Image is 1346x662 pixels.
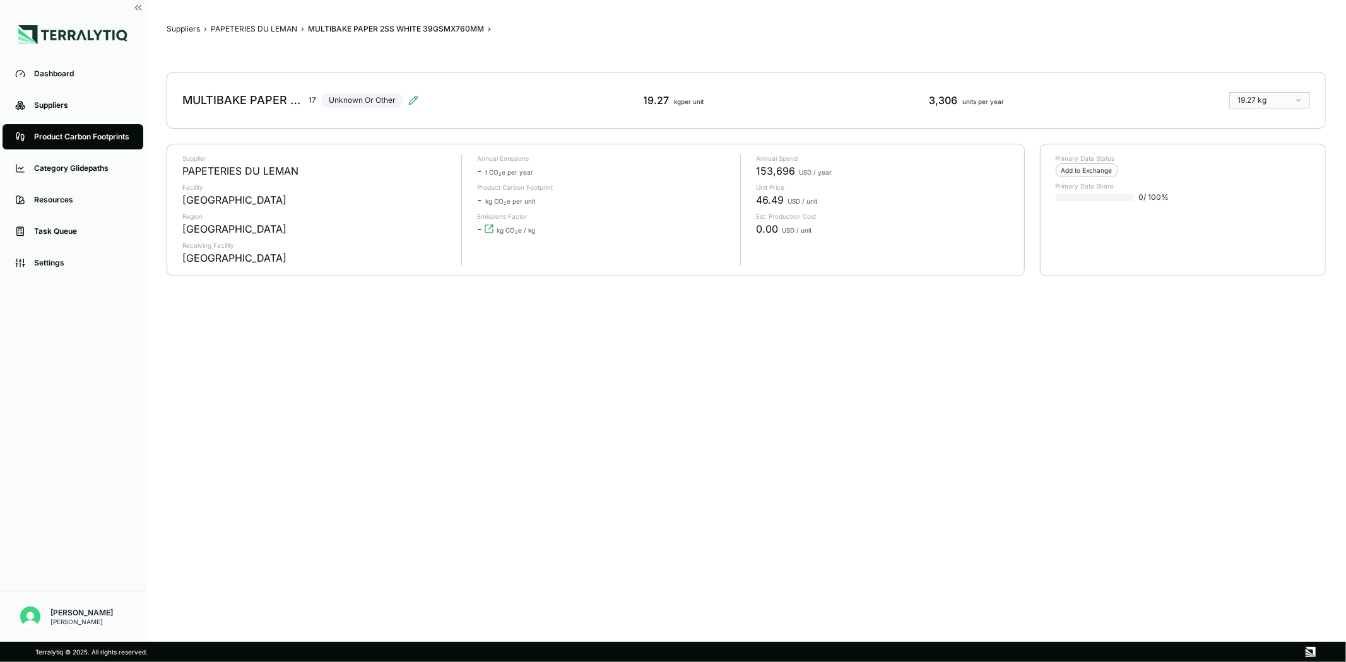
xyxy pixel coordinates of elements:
p: Annual Emissions [477,154,730,162]
div: [GEOGRAPHIC_DATA] [182,221,286,236]
svg: View audit trail [484,224,494,234]
span: 153,696 [756,163,795,178]
div: Task Queue [34,226,131,236]
div: [PERSON_NAME] [50,608,113,618]
span: USD / year [799,168,832,176]
span: 0.00 [756,221,778,236]
p: Annual Spend [756,154,1009,162]
button: Suppliers [167,24,200,34]
span: kg CO e per unit [485,197,535,205]
span: › [204,24,207,34]
button: Open user button [15,601,45,632]
span: kg per unit [675,98,704,105]
div: 17 [309,95,316,105]
div: Settings [34,258,131,268]
span: kg CO e / kg [497,226,535,234]
sub: 2 [515,229,518,235]
span: USD / unit [788,197,817,205]
span: - [477,221,481,236]
p: Region [182,212,451,220]
div: Add to Exchange [1056,163,1118,177]
span: - [477,163,481,178]
p: Primary Data Share [1056,182,1310,190]
div: MULTIBAKE PAPER 2SS WHITE 39GSMX760MM [182,93,304,108]
div: [PERSON_NAME] [50,618,113,625]
p: Est. Production Cost [756,212,1009,220]
img: Mridul Gupta [20,607,40,627]
p: Primary Data Status [1056,154,1310,162]
div: Suppliers [34,100,131,110]
div: 19.27 [644,93,704,108]
span: 0 / 100 % [1139,192,1169,202]
p: Unit Price [756,183,1009,191]
div: MULTIBAKE PAPER 2SS WHITE 39GSMX760MM [308,24,484,34]
div: Category Glidepaths [34,163,131,173]
p: Supplier [182,154,451,162]
sub: 2 [499,171,502,177]
span: › [301,24,304,34]
div: [GEOGRAPHIC_DATA] [182,250,286,265]
span: - [477,192,481,207]
div: Product Carbon Footprints [34,132,131,142]
span: units per year [962,98,1004,105]
div: Resources [34,195,131,205]
div: 3,306 [929,93,1004,108]
p: Receiving Facility [182,241,451,249]
sub: 2 [504,200,507,206]
button: 19.27 kg [1229,92,1310,108]
button: PAPETERIES DU LEMAN [211,24,297,34]
span: › [488,24,491,34]
img: Logo [18,25,127,44]
div: PAPETERIES DU LEMAN [182,163,298,178]
p: Product Carbon Footprint [477,183,730,191]
span: t CO e per year [485,168,533,176]
p: Emissions Factor [477,212,730,220]
div: Dashboard [34,69,131,79]
p: Facility [182,183,451,191]
div: [GEOGRAPHIC_DATA] [182,192,286,207]
span: 46.49 [756,192,784,207]
span: USD / unit [782,226,812,234]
